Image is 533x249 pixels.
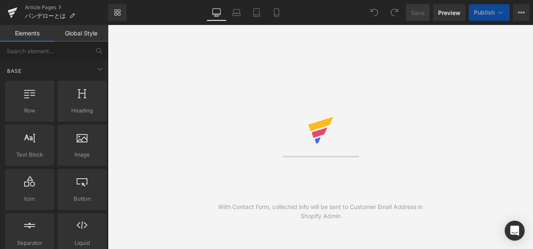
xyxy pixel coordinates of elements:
[25,12,66,19] span: パンデローとは
[366,4,383,21] button: Undo
[386,4,403,21] button: Redo
[474,9,495,16] span: Publish
[438,8,461,17] span: Preview
[227,4,247,21] a: Laptop
[7,194,52,203] span: Icon
[7,150,52,159] span: Text Block
[513,4,530,21] button: More
[214,202,427,221] div: With Contact Form, collected info will be sent to Customer Email Address in Shopify Admin
[433,4,466,21] a: Preview
[266,4,286,21] a: Mobile
[25,4,108,11] a: Article Pages
[54,25,108,42] a: Global Style
[60,150,104,159] span: Image
[60,106,104,115] span: Heading
[6,67,22,75] span: Base
[469,4,510,21] button: Publish
[505,221,525,241] div: Open Intercom Messenger
[207,4,227,21] a: Desktop
[108,4,127,21] a: New Library
[411,8,425,17] span: Save
[247,4,266,21] a: Tablet
[60,194,104,203] span: Button
[7,106,52,115] span: Row
[7,239,52,247] span: Separator
[60,239,104,247] span: Liquid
